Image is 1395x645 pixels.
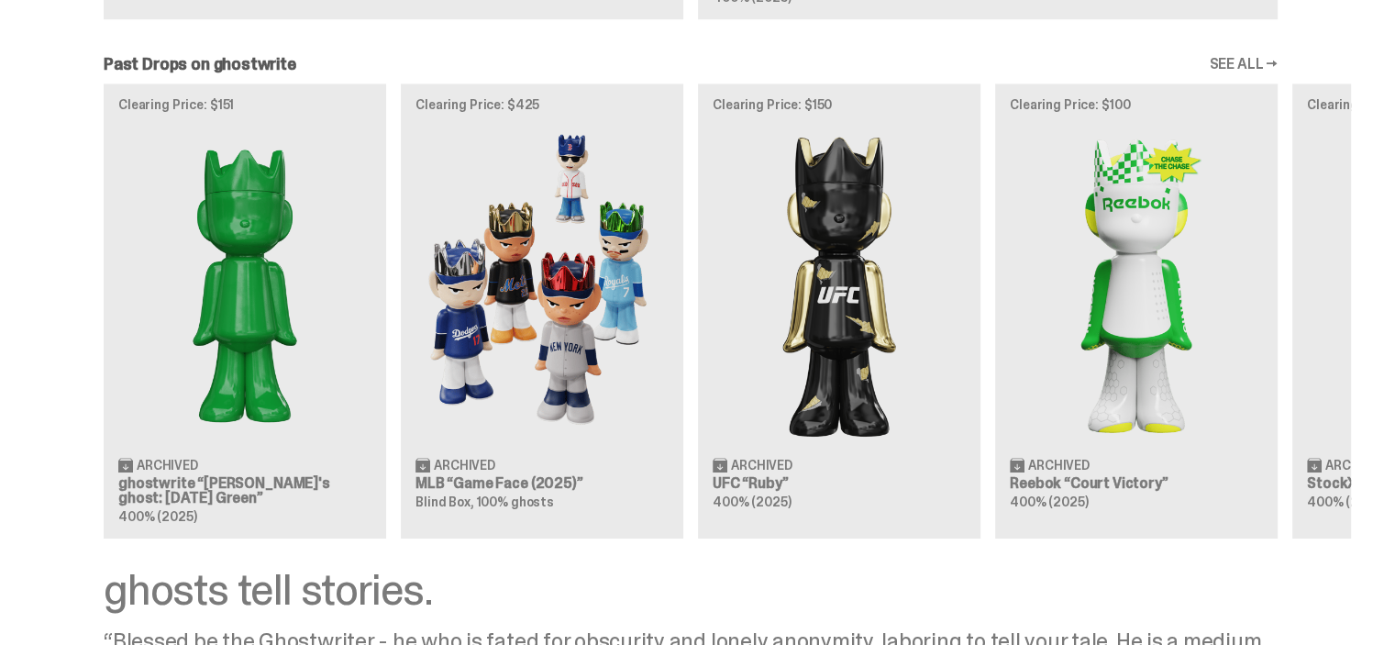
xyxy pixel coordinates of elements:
a: Clearing Price: $100 Court Victory Archived [995,83,1278,539]
h3: UFC “Ruby” [713,476,966,491]
img: Game Face (2025) [415,126,669,442]
h3: Reebok “Court Victory” [1010,476,1263,491]
h3: MLB “Game Face (2025)” [415,476,669,491]
span: Blind Box, [415,494,474,510]
p: Clearing Price: $150 [713,98,966,111]
img: Ruby [713,126,966,442]
div: ghosts tell stories. [104,568,1278,612]
span: Archived [731,459,792,472]
a: SEE ALL → [1209,57,1278,72]
p: Clearing Price: $151 [118,98,371,111]
span: 400% (2025) [1010,494,1088,510]
img: Court Victory [1010,126,1263,442]
span: Archived [434,459,495,472]
span: 400% (2025) [1307,494,1385,510]
a: Clearing Price: $150 Ruby Archived [698,83,980,539]
img: Schrödinger's ghost: Sunday Green [118,126,371,442]
span: Archived [1325,459,1387,472]
span: 100% ghosts [476,494,553,510]
span: Archived [1028,459,1090,472]
span: Archived [137,459,198,472]
span: 400% (2025) [118,508,196,525]
h2: Past Drops on ghostwrite [104,56,296,72]
h3: ghostwrite “[PERSON_NAME]'s ghost: [DATE] Green” [118,476,371,506]
p: Clearing Price: $425 [415,98,669,111]
a: Clearing Price: $151 Schrödinger's ghost: Sunday Green Archived [104,83,386,539]
span: 400% (2025) [713,494,791,510]
p: Clearing Price: $100 [1010,98,1263,111]
a: Clearing Price: $425 Game Face (2025) Archived [401,83,683,539]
